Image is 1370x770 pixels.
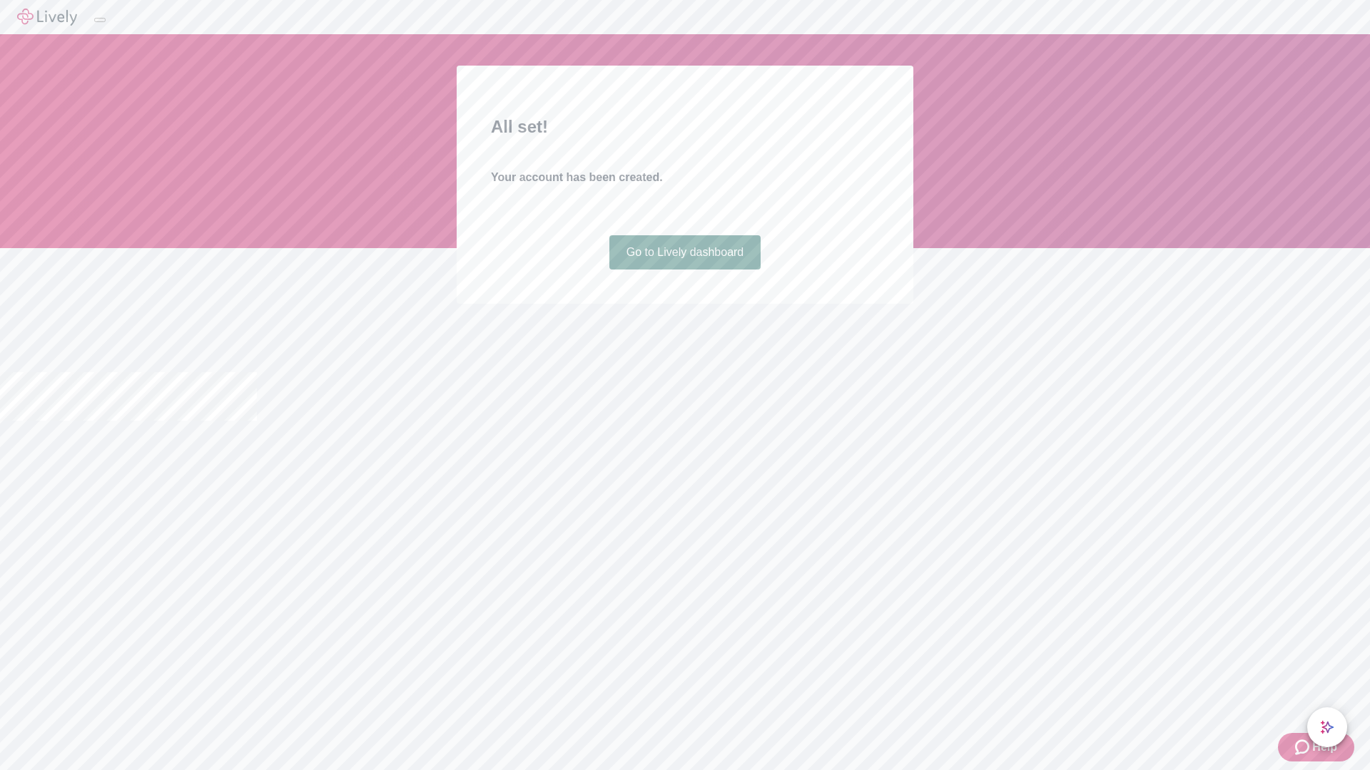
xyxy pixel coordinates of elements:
[1312,739,1337,756] span: Help
[1295,739,1312,756] svg: Zendesk support icon
[491,114,879,140] h2: All set!
[1307,707,1347,747] button: chat
[1320,720,1334,734] svg: Lively AI Assistant
[609,235,761,269] a: Go to Lively dashboard
[1278,733,1354,761] button: Zendesk support iconHelp
[17,9,77,26] img: Lively
[491,169,879,186] h4: Your account has been created.
[94,18,106,22] button: Log out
